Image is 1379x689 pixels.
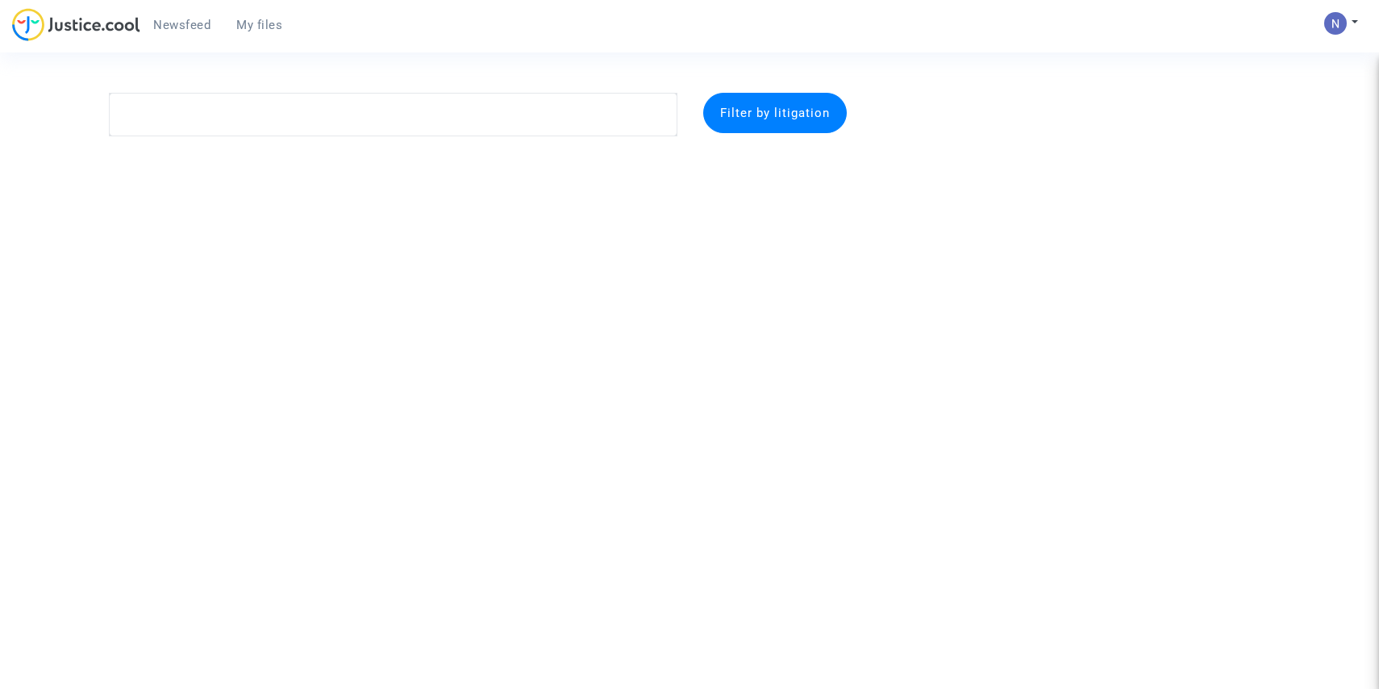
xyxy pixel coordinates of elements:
span: My files [236,18,282,32]
a: Newsfeed [140,13,223,37]
span: Newsfeed [153,18,210,32]
a: My files [223,13,295,37]
img: jc-logo.svg [12,8,140,41]
span: Filter by litigation [720,106,830,120]
img: ACg8ocLbdXnmRFmzhNqwOPt_sjleXT1r-v--4sGn8-BO7_nRuDcVYw=s96-c [1324,12,1347,35]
